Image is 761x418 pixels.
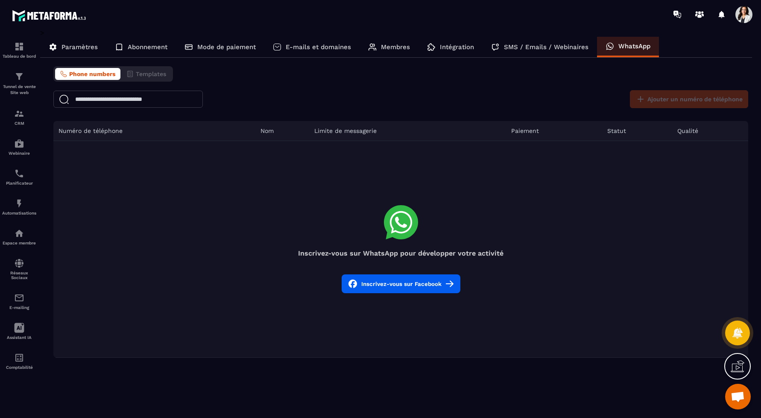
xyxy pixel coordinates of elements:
[2,84,36,96] p: Tunnel de vente Site web
[2,222,36,252] a: automationsautomationsEspace membre
[2,151,36,156] p: Webinaire
[14,109,24,119] img: formation
[14,168,24,179] img: scheduler
[69,71,115,77] span: Phone numbers
[14,41,24,52] img: formation
[2,346,36,376] a: accountantaccountantComptabilité
[725,384,751,409] div: Ouvrir le chat
[286,43,351,51] p: E-mails et domaines
[2,286,36,316] a: emailemailE-mailing
[2,335,36,340] p: Assistant IA
[2,121,36,126] p: CRM
[14,353,24,363] img: accountant
[2,365,36,370] p: Comptabilité
[309,121,506,141] th: Limite de messagerie
[255,121,309,141] th: Nom
[2,35,36,65] a: formationformationTableau de bord
[672,121,748,141] th: Qualité
[602,121,672,141] th: Statut
[197,43,256,51] p: Mode de paiement
[121,68,171,80] button: Templates
[2,305,36,310] p: E-mailing
[2,54,36,59] p: Tableau de bord
[53,121,255,141] th: Numéro de téléphone
[2,211,36,215] p: Automatisations
[2,102,36,132] a: formationformationCRM
[2,181,36,185] p: Planificateur
[55,68,120,80] button: Phone numbers
[14,71,24,82] img: formation
[14,138,24,149] img: automations
[2,271,36,280] p: Réseaux Sociaux
[136,71,166,77] span: Templates
[40,29,752,358] div: >
[381,43,410,51] p: Membres
[2,65,36,102] a: formationformationTunnel de vente Site web
[14,258,24,268] img: social-network
[12,8,89,24] img: logo
[504,43,588,51] p: SMS / Emails / Webinaires
[2,192,36,222] a: automationsautomationsAutomatisations
[2,241,36,245] p: Espace membre
[506,121,602,141] th: Paiement
[2,252,36,286] a: social-networksocial-networkRéseaux Sociaux
[53,249,748,257] h4: Inscrivez-vous sur WhatsApp pour développer votre activité
[618,42,650,50] p: WhatsApp
[440,43,474,51] p: Intégration
[2,162,36,192] a: schedulerschedulerPlanificateur
[128,43,167,51] p: Abonnement
[2,316,36,346] a: Assistant IA
[2,132,36,162] a: automationsautomationsWebinaire
[61,43,98,51] p: Paramètres
[14,293,24,303] img: email
[342,274,460,293] button: Inscrivez-vous sur Facebook
[14,228,24,238] img: automations
[14,198,24,209] img: automations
